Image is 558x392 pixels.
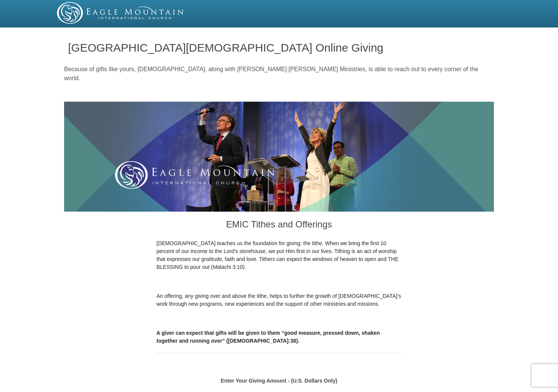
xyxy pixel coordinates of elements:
[156,239,402,271] p: [DEMOGRAPHIC_DATA] teaches us the foundation for giving: the tithe. When we bring the first 10 pe...
[156,330,380,344] b: A giver can expect that gifts will be given to them “good measure, pressed down, shaken together ...
[68,41,490,54] h1: [GEOGRAPHIC_DATA][DEMOGRAPHIC_DATA] Online Giving
[57,2,184,24] img: EMIC
[221,378,337,384] strong: Enter Your Giving Amount - (U.S. Dollars Only)
[156,212,402,239] h3: EMIC Tithes and Offerings
[156,292,402,308] p: An offering, any giving over and above the tithe, helps to further the growth of [DEMOGRAPHIC_DAT...
[64,65,494,83] p: Because of gifts like yours, [DEMOGRAPHIC_DATA], along with [PERSON_NAME] [PERSON_NAME] Ministrie...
